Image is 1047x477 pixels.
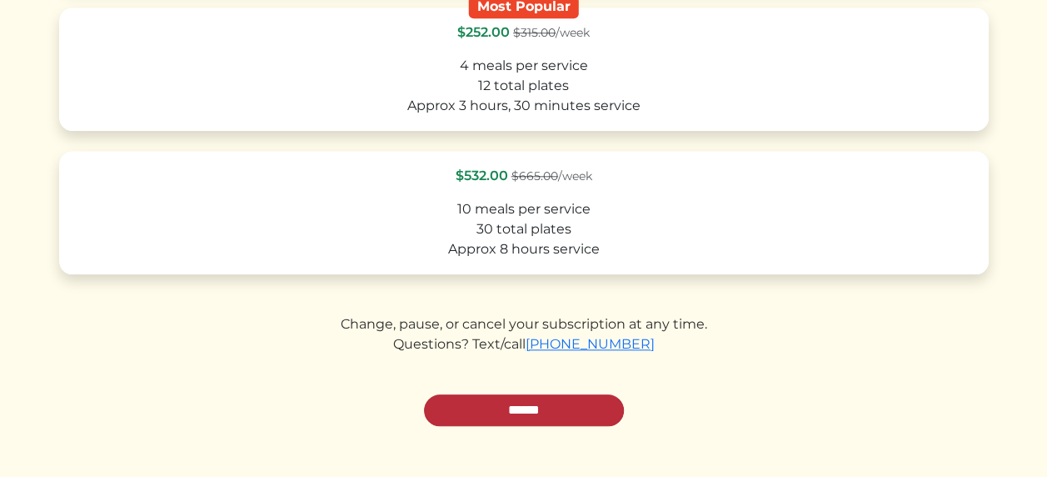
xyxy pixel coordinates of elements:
span: /week [513,25,590,40]
a: [PHONE_NUMBER] [526,336,655,352]
div: Approx 3 hours, 30 minutes service [74,96,974,116]
span: $252.00 [457,24,510,40]
div: Questions? Text/call [59,334,989,354]
div: Approx 8 hours service [74,239,974,259]
div: 4 meals per service [74,56,974,76]
div: 10 meals per service [74,199,974,219]
div: 30 total plates [74,219,974,239]
span: $532.00 [456,168,508,183]
s: $315.00 [513,25,556,40]
div: 12 total plates [74,76,974,96]
span: /week [511,168,592,183]
s: $665.00 [511,168,558,183]
div: Change, pause, or cancel your subscription at any time. [59,314,989,334]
